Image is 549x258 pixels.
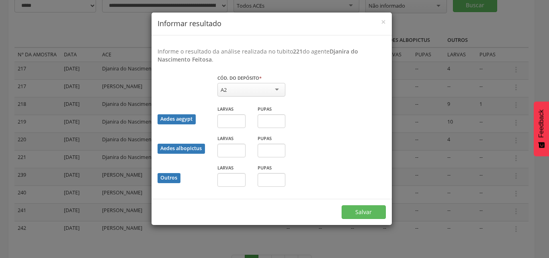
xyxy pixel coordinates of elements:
label: Larvas [217,135,234,142]
label: Larvas [217,106,234,112]
button: Salvar [342,205,386,219]
div: Aedes albopictus [158,144,205,154]
label: Pupas [258,135,272,142]
label: Pupas [258,106,272,112]
b: 221 [293,47,303,55]
b: Djanira do Nascimento Feitosa [158,47,358,63]
button: Close [381,18,386,26]
div: Aedes aegypt [158,114,196,124]
label: Pupas [258,165,272,171]
button: Feedback - Mostrar pesquisa [534,101,549,156]
div: Outros [158,173,180,183]
span: Feedback [538,109,545,138]
div: A2 [221,86,227,93]
h4: Informar resultado [158,19,386,29]
span: × [381,16,386,27]
label: Larvas [217,165,234,171]
label: Cód. do depósito [217,75,262,81]
p: Informe o resultado da análise realizada no tubito do agente . [158,47,386,64]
